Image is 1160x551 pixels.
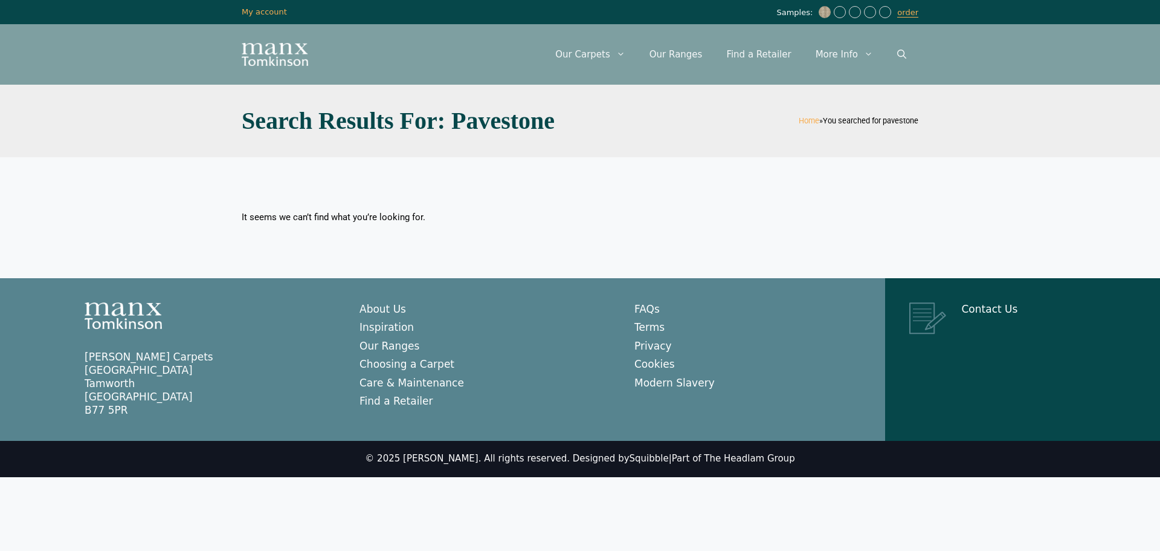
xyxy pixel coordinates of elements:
[634,321,665,333] a: Terms
[714,36,803,73] a: Find a Retailer
[359,340,419,352] a: Our Ranges
[85,350,335,417] p: [PERSON_NAME] Carpets [GEOGRAPHIC_DATA] Tamworth [GEOGRAPHIC_DATA] B77 5PR
[359,377,464,389] a: Care & Maintenance
[776,8,816,18] span: Samples:
[962,303,1018,315] a: Contact Us
[637,36,715,73] a: Our Ranges
[634,340,672,352] a: Privacy
[543,36,637,73] a: Our Carpets
[359,395,433,407] a: Find a Retailer
[543,36,918,73] nav: Primary
[823,116,918,125] span: You searched for pavestone
[819,6,831,18] img: plain driftwood soft beige
[630,453,669,464] a: Squibble
[242,212,571,224] div: It seems we can’t find what you’re looking for.
[242,109,574,133] h1: Search Results for: pavestone
[634,303,660,315] a: FAQs
[672,453,795,464] a: Part of The Headlam Group
[897,8,918,18] a: order
[359,321,414,333] a: Inspiration
[799,116,918,125] span: »
[242,43,308,66] img: Manx Tomkinson
[359,303,406,315] a: About Us
[634,358,675,370] a: Cookies
[799,116,819,125] a: Home
[365,453,794,465] div: © 2025 [PERSON_NAME]. All rights reserved. Designed by |
[804,36,885,73] a: More Info
[242,7,287,16] a: My account
[885,36,918,73] a: Open Search Bar
[634,377,715,389] a: Modern Slavery
[359,358,454,370] a: Choosing a Carpet
[85,302,162,329] img: Manx Tomkinson Logo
